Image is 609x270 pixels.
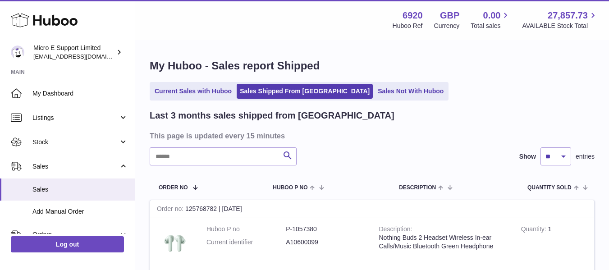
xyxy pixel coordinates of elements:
div: Nothing Buds 2 Headset Wireless In-ear Calls/Music Bluetooth Green Headphone [379,233,508,251]
span: Total sales [471,22,511,30]
h1: My Huboo - Sales report Shipped [150,59,595,73]
div: 125768782 | [DATE] [150,200,594,218]
strong: Quantity [521,225,548,235]
dd: P-1057380 [286,225,365,233]
span: AVAILABLE Stock Total [522,22,598,30]
h2: Last 3 months sales shipped from [GEOGRAPHIC_DATA] [150,110,394,122]
span: Stock [32,138,119,146]
span: Orders [32,230,119,239]
span: Sales [32,185,128,194]
a: 27,857.73 AVAILABLE Stock Total [522,9,598,30]
span: Listings [32,114,119,122]
dt: Current identifier [206,238,286,247]
img: $_57.JPG [157,225,193,261]
div: Huboo Ref [393,22,423,30]
span: Order No [159,185,188,191]
a: Sales Shipped From [GEOGRAPHIC_DATA] [237,84,373,99]
strong: Description [379,225,412,235]
a: 0.00 Total sales [471,9,511,30]
span: Huboo P no [273,185,307,191]
span: Quantity Sold [527,185,572,191]
div: Currency [434,22,460,30]
div: Micro E Support Limited [33,44,114,61]
a: Sales Not With Huboo [375,84,447,99]
dt: Huboo P no [206,225,286,233]
strong: GBP [440,9,459,22]
img: contact@micropcsupport.com [11,46,24,59]
span: 0.00 [483,9,501,22]
td: 1 [514,218,594,270]
strong: Order no [157,205,185,215]
a: Current Sales with Huboo [151,84,235,99]
span: entries [576,152,595,161]
span: [EMAIL_ADDRESS][DOMAIN_NAME] [33,53,133,60]
span: 27,857.73 [548,9,588,22]
strong: 6920 [403,9,423,22]
a: Log out [11,236,124,252]
h3: This page is updated every 15 minutes [150,131,592,141]
span: Sales [32,162,119,171]
span: My Dashboard [32,89,128,98]
span: Add Manual Order [32,207,128,216]
dd: A10600099 [286,238,365,247]
span: Description [399,185,436,191]
label: Show [519,152,536,161]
